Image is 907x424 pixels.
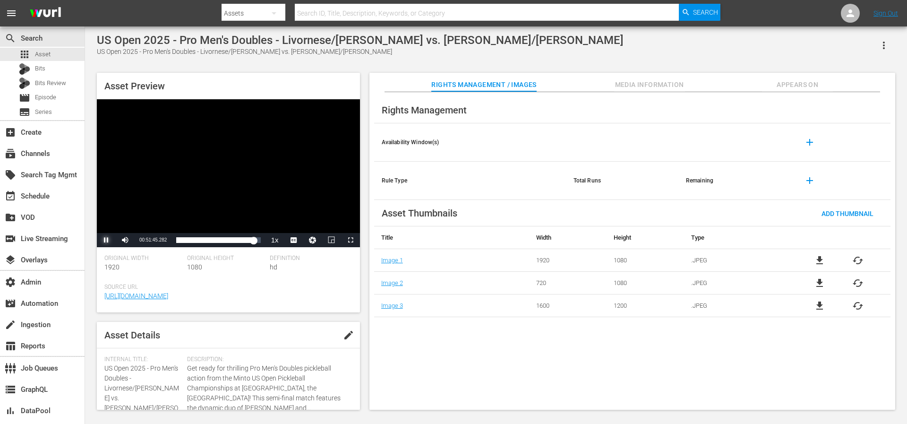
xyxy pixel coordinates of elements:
button: Mute [116,233,135,247]
span: Definition [270,255,348,262]
span: Ingestion [5,319,16,330]
span: Asset [35,50,51,59]
span: 1080 [187,263,202,271]
th: Rule Type [374,162,566,200]
span: Search Tag Mgmt [5,169,16,181]
td: .JPEG [684,249,787,272]
span: Bits [35,64,45,73]
div: Bits [19,63,30,75]
button: cached [852,255,864,266]
div: Bits Review [19,78,30,89]
th: Total Runs [566,162,678,200]
th: Remaining [678,162,791,200]
button: cached [852,300,864,312]
span: hd [270,263,277,271]
span: add [804,137,815,148]
span: Search [5,33,16,44]
button: Jump To Time [303,233,322,247]
span: add [804,175,815,186]
span: Asset Thumbnails [382,208,457,219]
a: [URL][DOMAIN_NAME] [104,292,168,300]
button: add [798,131,821,154]
span: Original Height [187,255,265,262]
span: 00:51:45.282 [139,237,167,242]
span: Admin [5,277,16,288]
div: Progress Bar [176,237,260,243]
span: Series [35,107,52,117]
span: Channels [5,148,16,159]
span: Create [5,127,16,138]
button: Picture-in-Picture [322,233,341,247]
span: Overlays [5,254,16,266]
span: Add Thumbnail [814,210,881,217]
span: Job Queues [5,363,16,374]
span: Reports [5,340,16,352]
td: .JPEG [684,294,787,317]
div: US Open 2025 - Pro Men's Doubles - Livornese/[PERSON_NAME] vs. [PERSON_NAME]/[PERSON_NAME] [97,34,624,47]
span: Rights Management / Images [431,79,536,91]
span: 1920 [104,263,120,271]
button: Fullscreen [341,233,360,247]
span: Automation [5,298,16,309]
a: Image 2 [381,279,403,286]
span: Schedule [5,190,16,202]
div: Video Player [97,99,360,247]
button: edit [337,324,360,346]
span: Live Streaming [5,233,16,244]
button: Add Thumbnail [814,205,881,222]
a: Image 1 [381,257,403,264]
span: Asset Preview [104,80,165,92]
span: VOD [5,212,16,223]
td: 1920 [529,249,607,272]
span: Series [19,106,30,118]
th: Availability Window(s) [374,123,566,162]
div: US Open 2025 - Pro Men's Doubles - Livornese/[PERSON_NAME] vs. [PERSON_NAME]/[PERSON_NAME] [97,47,624,57]
td: 1600 [529,294,607,317]
span: Media Information [614,79,685,91]
a: Image 3 [381,302,403,309]
span: edit [343,329,354,341]
button: Pause [97,233,116,247]
td: 1080 [607,249,684,272]
span: Get ready for thrilling Pro Men's Doubles pickleball action from the Minto US Open Pickleball Cha... [187,363,348,413]
button: Search [679,4,720,21]
td: 1200 [607,294,684,317]
img: ans4CAIJ8jUAAAAAAAAAAAAAAAAAAAAAAAAgQb4GAAAAAAAAAAAAAAAAAAAAAAAAJMjXAAAAAAAAAAAAAAAAAAAAAAAAgAT5G... [23,2,68,25]
span: menu [6,8,17,19]
span: Original Width [104,255,182,262]
span: DataPool [5,405,16,416]
span: Description: [187,356,348,363]
span: Source Url [104,284,348,291]
button: Playback Rate [265,233,284,247]
span: Bits Review [35,78,66,88]
th: Width [529,226,607,249]
button: add [798,169,821,192]
a: file_download [814,300,825,312]
td: .JPEG [684,272,787,294]
span: GraphQL [5,384,16,395]
span: Search [693,4,718,21]
span: Appears On [762,79,833,91]
span: Episode [19,92,30,104]
button: Captions [284,233,303,247]
th: Type [684,226,787,249]
a: file_download [814,255,825,266]
span: Episode [35,93,56,102]
th: Title [374,226,529,249]
td: 1080 [607,272,684,294]
th: Height [607,226,684,249]
span: Asset [19,49,30,60]
span: Asset Details [104,329,160,341]
td: 720 [529,272,607,294]
a: Sign Out [873,9,898,17]
span: Rights Management [382,104,467,116]
span: Internal Title: [104,356,182,363]
a: file_download [814,277,825,289]
button: cached [852,277,864,289]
